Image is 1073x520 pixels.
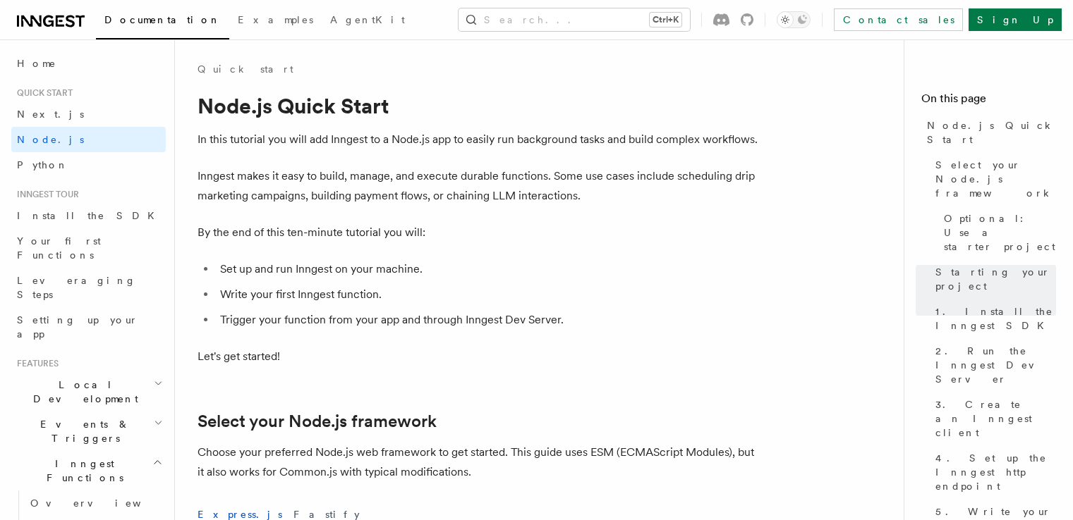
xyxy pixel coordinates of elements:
p: By the end of this ten-minute tutorial you will: [198,223,762,242]
a: Home [11,51,166,76]
a: Your first Functions [11,228,166,268]
span: Node.js [17,134,84,145]
span: Examples [238,14,313,25]
p: Let's get started! [198,347,762,366]
a: Select your Node.js framework [930,152,1056,206]
span: Local Development [11,378,154,406]
a: Select your Node.js framework [198,411,437,431]
a: Leveraging Steps [11,268,166,307]
a: Sign Up [969,8,1062,31]
button: Events & Triggers [11,411,166,451]
a: 3. Create an Inngest client [930,392,1056,445]
h4: On this page [921,90,1056,113]
a: Next.js [11,101,166,127]
button: Search...Ctrl+K [459,8,690,31]
a: Optional: Use a starter project [938,206,1056,259]
a: 2. Run the Inngest Dev Server [930,338,1056,392]
span: Leveraging Steps [17,275,136,300]
a: Contact sales [834,8,963,31]
li: Trigger your function from your app and through Inngest Dev Server. [216,310,762,330]
li: Write your first Inngest function. [216,285,762,304]
p: Inngest makes it easy to build, manage, and execute durable functions. Some use cases include sch... [198,166,762,206]
span: Documentation [104,14,221,25]
p: In this tutorial you will add Inngest to a Node.js app to easily run background tasks and build c... [198,130,762,149]
span: Python [17,159,68,171]
span: Optional: Use a starter project [944,211,1056,254]
span: Starting your project [935,265,1056,293]
span: 2. Run the Inngest Dev Server [935,344,1056,386]
a: Node.js [11,127,166,152]
h1: Node.js Quick Start [198,93,762,118]
a: Examples [229,4,322,38]
a: Starting your project [930,259,1056,299]
span: Inngest tour [11,189,79,200]
a: Setting up your app [11,307,166,347]
p: Choose your preferred Node.js web framework to get started. This guide uses ESM (ECMAScript Modul... [198,442,762,482]
a: Python [11,152,166,178]
a: Documentation [96,4,229,39]
span: Setting up your app [17,314,138,340]
a: 4. Set up the Inngest http endpoint [930,445,1056,499]
button: Toggle dark mode [777,11,811,28]
span: Overview [30,497,176,509]
span: 1. Install the Inngest SDK [935,304,1056,333]
span: Install the SDK [17,210,163,221]
a: Overview [25,490,166,516]
span: Events & Triggers [11,417,154,445]
span: 4. Set up the Inngest http endpoint [935,451,1056,493]
span: AgentKit [330,14,405,25]
li: Set up and run Inngest on your machine. [216,259,762,279]
span: Select your Node.js framework [935,158,1056,200]
span: Node.js Quick Start [927,118,1056,147]
span: 3. Create an Inngest client [935,397,1056,440]
a: Node.js Quick Start [921,113,1056,152]
span: Quick start [11,87,73,99]
button: Local Development [11,372,166,411]
button: Inngest Functions [11,451,166,490]
a: 1. Install the Inngest SDK [930,299,1056,338]
span: Next.js [17,109,84,120]
span: Features [11,358,59,369]
span: Home [17,56,56,70]
span: Inngest Functions [11,457,152,485]
span: Your first Functions [17,235,101,261]
a: AgentKit [322,4,413,38]
a: Quick start [198,62,293,76]
kbd: Ctrl+K [650,13,681,27]
a: Install the SDK [11,203,166,228]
